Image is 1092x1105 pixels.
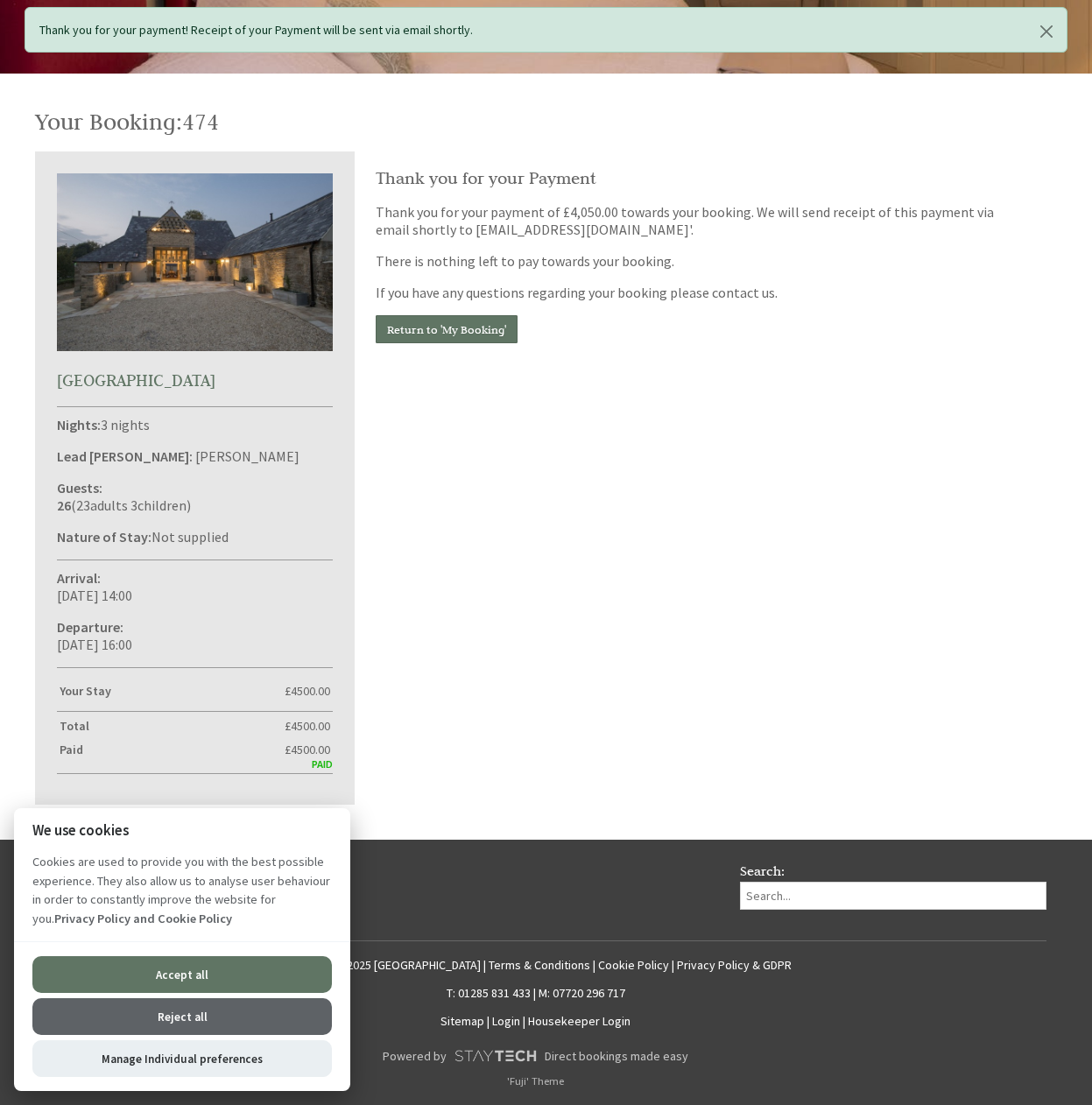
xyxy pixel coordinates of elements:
a: Your Booking: [35,108,182,136]
img: scrumpy.png [454,1045,538,1066]
span: | [672,957,674,973]
p: [DATE] 16:00 [57,618,333,653]
span: | [487,1013,490,1029]
p: 'Fuji' Theme [25,1074,1046,1087]
p: Thank you for your payment of £4,050.00 towards your booking. We will send receipt of this paymen... [376,203,1022,238]
input: Search... [740,882,1046,910]
span: 3 [130,496,137,514]
strong: Guests: [57,479,102,496]
button: Accept all [32,956,332,993]
strong: Your Stay [60,683,285,699]
h2: [GEOGRAPHIC_DATA] [57,370,333,391]
a: Login [492,1013,520,1029]
h2: We use cookies [14,822,350,839]
span: | [523,1013,525,1029]
strong: Lead [PERSON_NAME]: [57,447,193,465]
span: ( ) [57,496,191,514]
strong: Paid [60,742,285,757]
div: PAID [57,757,333,771]
span: adult [76,496,128,514]
button: Manage Individual preferences [32,1040,332,1077]
span: s [122,496,128,514]
strong: Arrival: [57,569,101,587]
h3: Search: [740,862,1046,879]
button: Reject all [32,998,332,1035]
strong: Total [60,718,285,734]
span: £ [285,683,330,699]
a: Sitemap [440,1013,484,1029]
div: Thank you for your payment! Receipt of your Payment will be sent via email shortly. [25,7,1067,53]
span: 4500.00 [291,683,330,699]
a: Housekeeper Login [528,1013,631,1029]
span: | [593,957,595,973]
span: [PERSON_NAME] [195,447,299,465]
p: If you have any questions regarding your booking please contact us. [376,284,1022,301]
a: Privacy Policy and Cookie Policy [54,911,232,926]
h1: 474 [35,108,1036,136]
p: There is nothing left to pay towards your booking. [376,252,1022,270]
a: © Copyright 2025 [GEOGRAPHIC_DATA] [280,957,481,973]
a: M: 07720 296 717 [539,985,625,1001]
span: 4500.00 [291,742,330,757]
span: | [533,985,536,1001]
p: Cookies are used to provide you with the best possible experience. They also allow us to analyse ... [14,853,350,941]
span: 23 [76,496,90,514]
a: Cookie Policy [598,957,669,973]
a: Privacy Policy & GDPR [677,957,792,973]
h3: Connect with us: [25,869,720,886]
p: Not supplied [57,528,333,545]
span: ren [166,496,187,514]
a: Powered byDirect bookings made easy [25,1041,1046,1071]
span: £ [285,718,330,734]
span: child [128,496,187,514]
a: Terms & Conditions [489,957,590,973]
strong: Nights: [57,416,101,433]
h2: Thank you for your Payment [376,167,1022,188]
span: 4500.00 [291,718,330,734]
strong: Nature of Stay: [57,528,151,545]
p: 3 nights [57,416,333,433]
a: Return to 'My Booking' [376,315,518,343]
strong: Departure: [57,618,123,636]
a: T: 01285 831 433 [447,985,531,1001]
a: [GEOGRAPHIC_DATA] [57,339,333,391]
span: £ [285,742,330,757]
p: [DATE] 14:00 [57,569,333,604]
strong: 26 [57,496,71,514]
img: An image of 'Cotswold Park Barns' [57,173,333,351]
span: | [483,957,486,973]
